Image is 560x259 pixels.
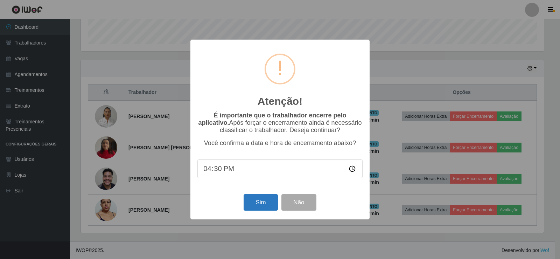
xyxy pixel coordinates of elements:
[258,95,302,108] h2: Atenção!
[198,112,346,126] b: É importante que o trabalhador encerre pelo aplicativo.
[244,194,278,211] button: Sim
[197,112,363,134] p: Após forçar o encerramento ainda é necessário classificar o trabalhador. Deseja continuar?
[281,194,316,211] button: Não
[197,139,363,147] p: Você confirma a data e hora de encerramento abaixo?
